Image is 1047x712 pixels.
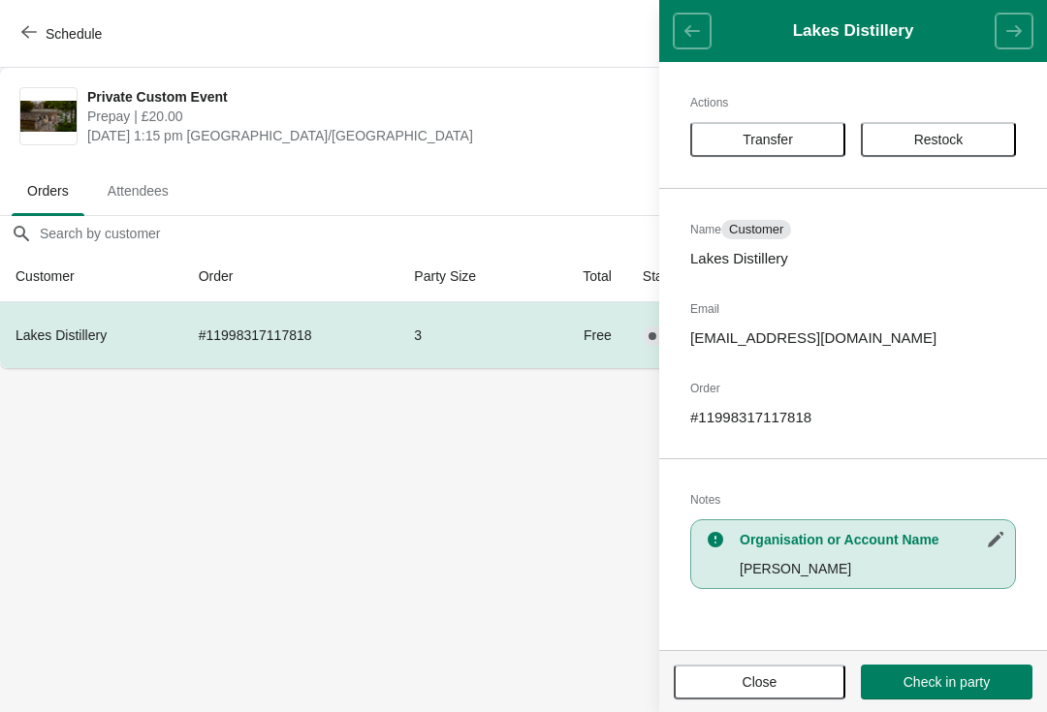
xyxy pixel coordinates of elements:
[740,530,1005,549] h3: Organisation or Account Name
[690,93,1016,112] h2: Actions
[46,26,102,42] span: Schedule
[690,220,1016,239] h2: Name
[861,665,1032,699] button: Check in party
[674,665,845,699] button: Close
[87,126,689,145] span: [DATE] 1:15 pm [GEOGRAPHIC_DATA]/[GEOGRAPHIC_DATA]
[20,101,77,133] img: Private Custom Event
[743,674,777,690] span: Close
[690,490,1016,510] h2: Notes
[398,302,537,368] td: 3
[690,122,845,157] button: Transfer
[87,87,689,107] span: Private Custom Event
[690,328,1016,348] p: [EMAIL_ADDRESS][DOMAIN_NAME]
[183,302,399,368] td: # 11998317117818
[12,173,84,208] span: Orders
[538,302,627,368] td: Free
[183,251,399,302] th: Order
[711,21,996,41] h1: Lakes Distillery
[39,216,1047,251] input: Search by customer
[729,222,783,237] span: Customer
[398,251,537,302] th: Party Size
[690,379,1016,398] h2: Order
[16,327,107,343] span: Lakes Distillery
[627,251,749,302] th: Status
[904,674,990,690] span: Check in party
[914,132,964,147] span: Restock
[538,251,627,302] th: Total
[743,132,793,147] span: Transfer
[690,249,1016,268] p: Lakes Distillery
[690,299,1016,319] h2: Email
[861,122,1016,157] button: Restock
[690,408,1016,427] p: # 11998317117818
[92,173,184,208] span: Attendees
[87,107,689,126] span: Prepay | £20.00
[10,16,117,51] button: Schedule
[740,559,1005,578] p: [PERSON_NAME]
